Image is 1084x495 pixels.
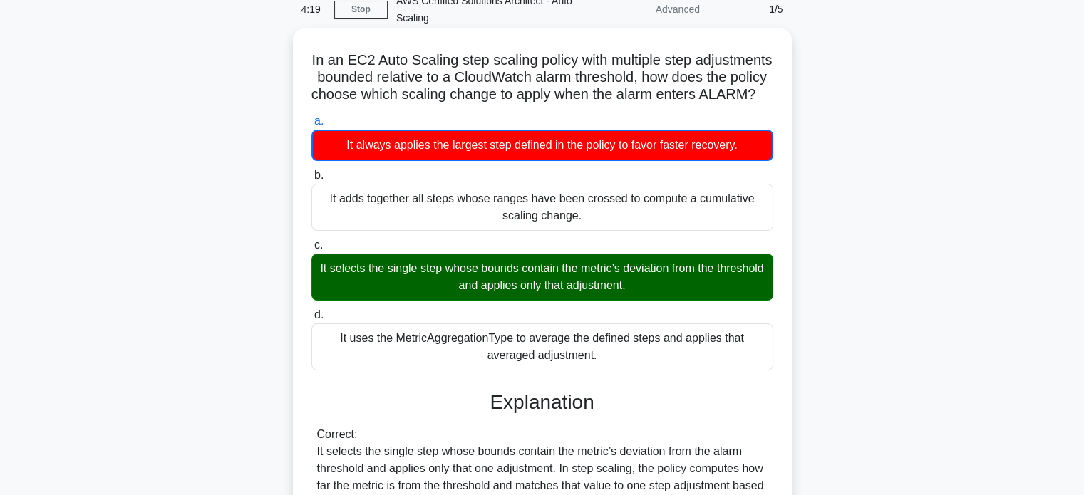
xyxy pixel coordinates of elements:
[311,323,773,370] div: It uses the MetricAggregationType to average the defined steps and applies that averaged adjustment.
[310,51,775,104] h5: In an EC2 Auto Scaling step scaling policy with multiple step adjustments bounded relative to a C...
[314,115,324,127] span: a.
[314,169,324,181] span: b.
[311,184,773,231] div: It adds together all steps whose ranges have been crossed to compute a cumulative scaling change.
[320,390,765,415] h3: Explanation
[311,254,773,301] div: It selects the single step whose bounds contain the metric’s deviation from the threshold and app...
[314,239,323,251] span: c.
[311,130,773,161] div: It always applies the largest step defined in the policy to favor faster recovery.
[314,308,324,321] span: d.
[334,1,388,19] a: Stop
